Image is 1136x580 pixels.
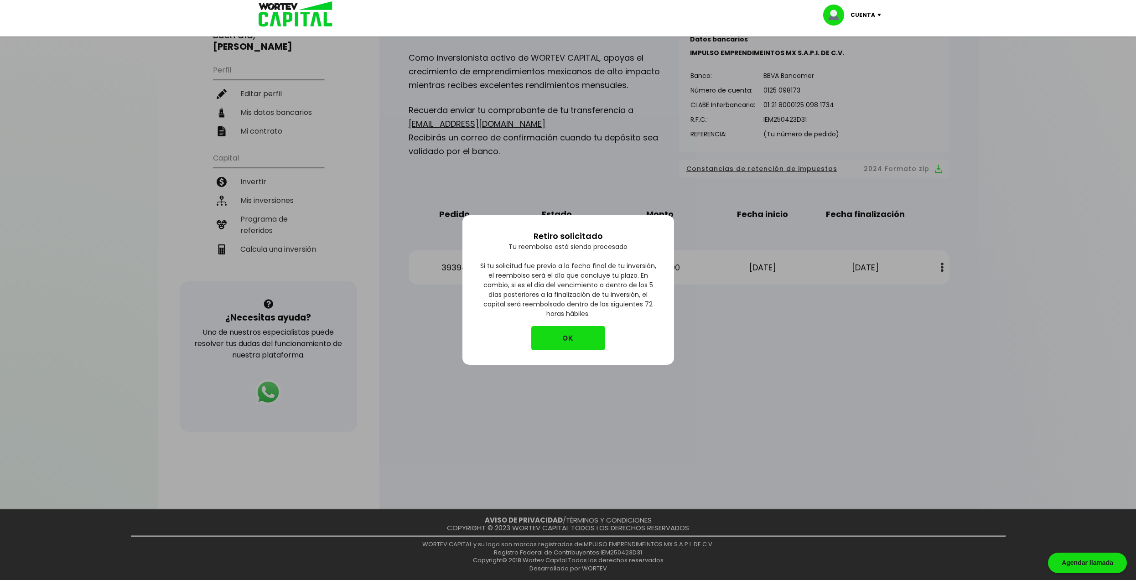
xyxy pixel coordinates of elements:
[477,242,659,326] p: Tu reembolso está siendo procesado Si tu solicitud fue previo a la fecha final de tu inversión, e...
[534,230,603,242] p: Retiro solicitado
[851,8,875,22] p: Cuenta
[531,326,605,350] button: OK
[823,5,851,26] img: profile-image
[1048,553,1127,573] div: Agendar llamada
[875,14,887,16] img: icon-down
